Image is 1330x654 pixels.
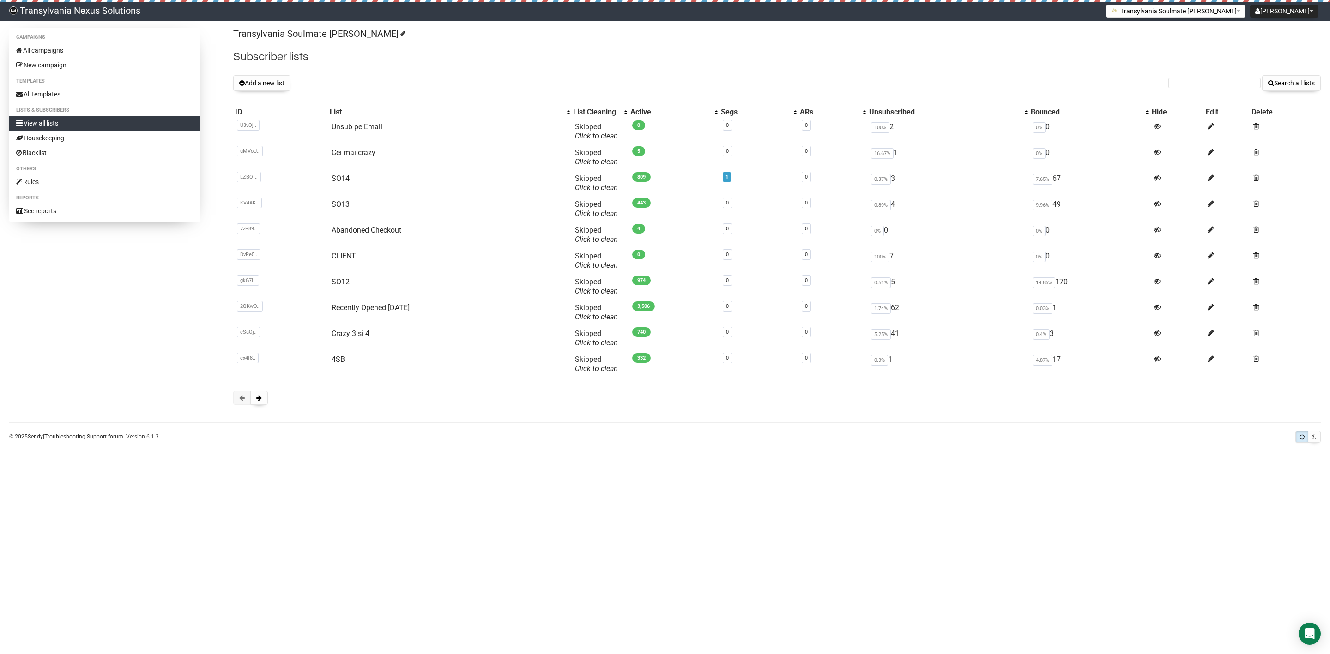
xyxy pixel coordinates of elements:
[721,108,789,117] div: Segs
[575,226,618,244] span: Skipped
[575,148,618,166] span: Skipped
[798,106,868,119] th: ARs: No sort applied, activate to apply an ascending sort
[871,277,891,288] span: 0.51%
[632,353,651,363] span: 332
[632,120,645,130] span: 0
[28,433,43,440] a: Sendy
[871,174,891,185] span: 0.37%
[871,226,884,236] span: 0%
[575,277,618,295] span: Skipped
[330,108,562,117] div: List
[1029,170,1150,196] td: 67
[575,252,618,270] span: Skipped
[1033,303,1052,314] span: 0.03%
[632,172,651,182] span: 809
[575,261,618,270] a: Click to clean
[575,355,618,373] span: Skipped
[237,249,260,260] span: DvRe5..
[867,274,1029,300] td: 5
[871,329,891,340] span: 5.25%
[867,248,1029,274] td: 7
[805,174,808,180] a: 0
[726,277,729,283] a: 0
[575,122,618,140] span: Skipped
[233,28,404,39] a: Transylvania Soulmate [PERSON_NAME]
[805,200,808,206] a: 0
[632,224,645,234] span: 4
[867,351,1029,377] td: 1
[575,303,618,321] span: Skipped
[575,174,618,192] span: Skipped
[867,196,1029,222] td: 4
[726,200,729,206] a: 0
[805,303,808,309] a: 0
[726,226,729,232] a: 0
[867,119,1029,144] td: 2
[726,148,729,154] a: 0
[867,325,1029,351] td: 41
[867,300,1029,325] td: 62
[632,146,645,156] span: 5
[1033,355,1052,366] span: 4.87%
[1029,106,1150,119] th: Bounced: No sort applied, activate to apply an ascending sort
[1111,7,1118,14] img: 1.png
[9,432,159,442] p: © 2025 | | | Version 6.1.3
[237,353,259,363] span: ex4f8..
[1033,277,1055,288] span: 14.86%
[725,174,728,180] a: 1
[9,87,200,102] a: All templates
[632,198,651,208] span: 443
[575,200,618,218] span: Skipped
[632,276,651,285] span: 974
[1033,122,1046,133] span: 0%
[44,433,85,440] a: Troubleshooting
[1152,108,1202,117] div: Hide
[1262,75,1321,91] button: Search all lists
[237,327,260,337] span: cSaOj..
[867,106,1029,119] th: Unsubscribed: No sort applied, activate to apply an ascending sort
[332,226,401,234] a: Abandoned Checkout
[726,355,729,361] a: 0
[237,275,259,286] span: gkG7l..
[1029,222,1150,248] td: 0
[871,148,894,159] span: 16.67%
[1250,106,1321,119] th: Delete: No sort applied, sorting is disabled
[1299,623,1321,645] div: Open Intercom Messenger
[332,200,350,209] a: SO13
[237,120,260,131] span: U3vOj..
[1033,252,1046,262] span: 0%
[9,145,200,160] a: Blacklist
[9,116,200,131] a: View all lists
[575,364,618,373] a: Click to clean
[867,144,1029,170] td: 1
[9,32,200,43] li: Campaigns
[237,223,260,234] span: 7zP89..
[805,277,808,283] a: 0
[328,106,571,119] th: List: No sort applied, activate to apply an ascending sort
[9,6,18,15] img: 586cc6b7d8bc403f0c61b981d947c989
[1033,200,1052,210] span: 9.96%
[575,338,618,347] a: Click to clean
[87,433,123,440] a: Support forum
[332,277,350,286] a: SO12
[571,106,629,119] th: List Cleaning: No sort applied, activate to apply an ascending sort
[332,174,350,183] a: SO14
[9,163,200,174] li: Others
[871,303,891,314] span: 1.74%
[632,301,655,311] span: 3,506
[9,105,200,116] li: Lists & subscribers
[575,157,618,166] a: Click to clean
[1029,351,1150,377] td: 17
[1204,106,1250,119] th: Edit: No sort applied, sorting is disabled
[237,146,263,156] span: uMVoU..
[1031,108,1141,117] div: Bounced
[1029,325,1150,351] td: 3
[237,301,263,312] span: 2QKwO..
[1206,108,1248,117] div: Edit
[575,312,618,321] a: Click to clean
[235,108,326,117] div: ID
[332,252,358,260] a: CLIENTI
[9,43,200,58] a: All campaigns
[233,75,290,91] button: Add a new list
[332,303,410,312] a: Recently Opened [DATE]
